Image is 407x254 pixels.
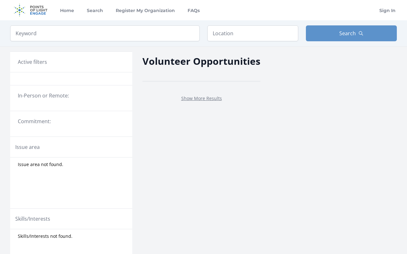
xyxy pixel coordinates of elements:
a: Show More Results [181,95,222,101]
legend: Skills/Interests [15,215,50,223]
span: Skills/Interests not found. [18,233,72,239]
span: Search [339,30,356,37]
h3: Active filters [18,58,47,66]
h2: Volunteer Opportunities [142,54,260,68]
legend: In-Person or Remote: [18,92,125,99]
span: Issue area not found. [18,161,63,168]
input: Keyword [10,25,200,41]
legend: Commitment: [18,117,125,125]
input: Location [207,25,298,41]
button: Search [306,25,397,41]
legend: Issue area [15,143,40,151]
